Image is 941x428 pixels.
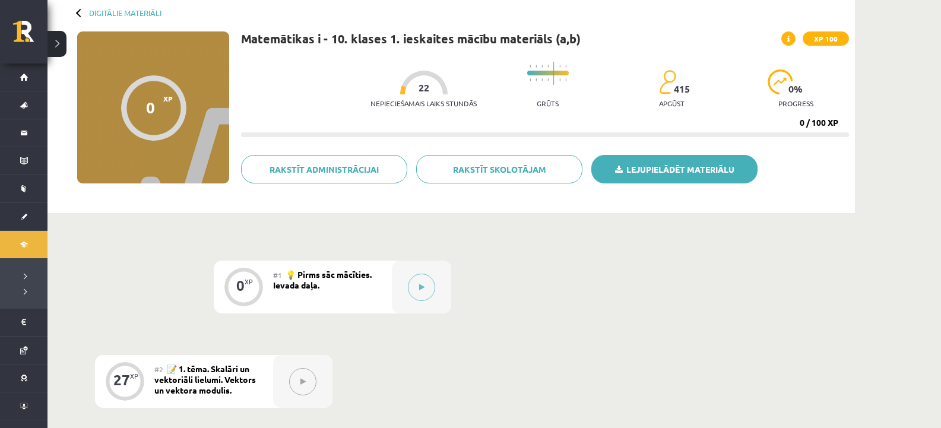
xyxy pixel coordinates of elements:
[273,269,372,290] span: 💡 Pirms sāc mācīties. Ievada daļa.
[559,65,560,68] img: icon-short-line-57e1e144782c952c97e751825c79c345078a6d821885a25fce030b3d8c18986b.svg
[591,155,758,183] a: Lejupielādēt materiālu
[89,8,161,17] a: Digitālie materiāli
[163,94,173,103] span: XP
[778,99,813,107] p: progress
[768,69,793,94] img: icon-progress-161ccf0a02000e728c5f80fcf4c31c7af3da0e1684b2b1d7c360e028c24a22f1.svg
[565,78,566,81] img: icon-short-line-57e1e144782c952c97e751825c79c345078a6d821885a25fce030b3d8c18986b.svg
[236,280,245,291] div: 0
[13,21,47,50] a: Rīgas 1. Tālmācības vidusskola
[530,78,531,81] img: icon-short-line-57e1e144782c952c97e751825c79c345078a6d821885a25fce030b3d8c18986b.svg
[537,99,559,107] p: Grūts
[130,373,138,379] div: XP
[370,99,477,107] p: Nepieciešamais laiks stundās
[241,31,581,46] h1: Matemātikas i - 10. klases 1. ieskaites mācību materiāls (a,b)
[659,99,685,107] p: apgūst
[541,65,543,68] img: icon-short-line-57e1e144782c952c97e751825c79c345078a6d821885a25fce030b3d8c18986b.svg
[788,84,803,94] span: 0 %
[547,78,549,81] img: icon-short-line-57e1e144782c952c97e751825c79c345078a6d821885a25fce030b3d8c18986b.svg
[674,84,690,94] span: 415
[536,78,537,81] img: icon-short-line-57e1e144782c952c97e751825c79c345078a6d821885a25fce030b3d8c18986b.svg
[530,65,531,68] img: icon-short-line-57e1e144782c952c97e751825c79c345078a6d821885a25fce030b3d8c18986b.svg
[245,278,253,285] div: XP
[113,375,130,385] div: 27
[565,65,566,68] img: icon-short-line-57e1e144782c952c97e751825c79c345078a6d821885a25fce030b3d8c18986b.svg
[803,31,849,46] span: XP 100
[154,363,256,395] span: 📝 1. tēma. Skalāri un vektoriāli lielumi. Vektors un vektora modulis.
[559,78,560,81] img: icon-short-line-57e1e144782c952c97e751825c79c345078a6d821885a25fce030b3d8c18986b.svg
[416,155,582,183] a: Rakstīt skolotājam
[553,62,555,85] img: icon-long-line-d9ea69661e0d244f92f715978eff75569469978d946b2353a9bb055b3ed8787d.svg
[659,69,676,94] img: students-c634bb4e5e11cddfef0936a35e636f08e4e9abd3cc4e673bd6f9a4125e45ecb1.svg
[419,83,429,93] span: 22
[241,155,407,183] a: Rakstīt administrācijai
[541,78,543,81] img: icon-short-line-57e1e144782c952c97e751825c79c345078a6d821885a25fce030b3d8c18986b.svg
[154,364,163,374] span: #2
[146,99,155,116] div: 0
[547,65,549,68] img: icon-short-line-57e1e144782c952c97e751825c79c345078a6d821885a25fce030b3d8c18986b.svg
[536,65,537,68] img: icon-short-line-57e1e144782c952c97e751825c79c345078a6d821885a25fce030b3d8c18986b.svg
[273,270,282,280] span: #1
